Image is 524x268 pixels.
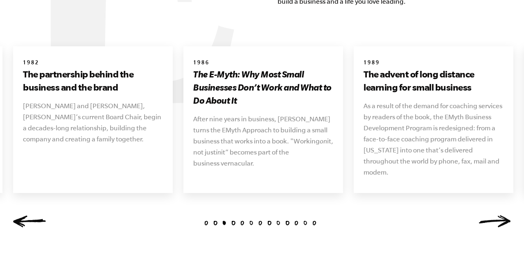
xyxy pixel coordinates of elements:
[23,100,163,145] p: [PERSON_NAME] and [PERSON_NAME], [PERSON_NAME]’s current Board Chair, begin a decades-long relati...
[364,59,504,68] h6: 1989
[364,68,504,94] h3: The advent of long distance learning for small business
[478,215,511,227] a: Next
[23,68,163,94] h3: The partnership behind the business and the brand
[193,69,332,105] i: The E-Myth: Why Most Small Businesses Don’t Work and What to Do About It
[193,59,333,68] h6: 1986
[483,229,524,268] iframe: Chat Widget
[320,137,327,145] i: on
[364,100,504,178] p: As a result of the demand for coaching services by readers of the book, the EMyth Business Develo...
[216,148,221,156] i: in
[13,215,46,227] a: Previous
[193,114,333,169] p: After nine years in business, [PERSON_NAME] turns the EMyth Approach to building a small business...
[23,59,163,68] h6: 1982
